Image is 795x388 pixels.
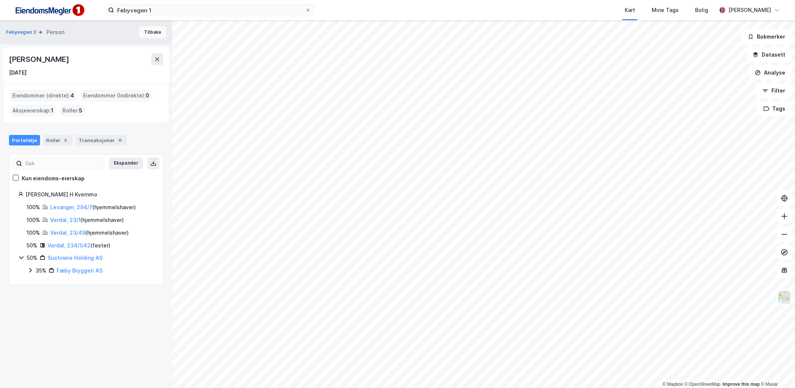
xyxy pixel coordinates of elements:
button: Tags [757,101,792,116]
a: Verdal, 234/1/42 [48,242,91,249]
iframe: Chat Widget [758,352,795,388]
a: Mapbox [662,382,683,387]
div: ( hjemmelshaver ) [50,216,124,225]
div: Roller [43,135,73,145]
div: Roller : [60,105,85,117]
div: [PERSON_NAME] [728,6,771,15]
button: Filter [756,83,792,98]
div: Eiendommer (Indirekte) : [80,90,152,102]
span: 4 [70,91,74,100]
img: F4PB6Px+NJ5v8B7XTbfpPpyloAAAAASUVORK5CYII= [12,2,87,19]
div: ( fester ) [48,241,110,250]
div: Aksjeeierskap : [9,105,57,117]
img: Z [777,290,792,304]
div: Eiendommer (direkte) : [9,90,77,102]
div: Person [46,28,64,37]
div: Transaksjoner [76,135,127,145]
div: Kun eiendoms-eierskap [22,174,85,183]
a: Improve this map [723,382,760,387]
div: Bolig [695,6,708,15]
span: 0 [146,91,149,100]
div: ( hjemmelshaver ) [50,203,136,212]
div: 35% [36,266,46,275]
div: 6 [116,136,124,144]
span: 1 [51,106,54,115]
div: 100% [27,203,40,212]
div: Portefølje [9,135,40,145]
a: Verdal, 23/49 [50,229,85,236]
div: Kontrollprogram for chat [758,352,795,388]
div: [DATE] [9,68,27,77]
a: Levanger, 294/7 [50,204,92,210]
div: ( hjemmelshaver ) [50,228,129,237]
input: Søk [22,158,104,169]
button: Ekspander [109,157,143,169]
button: Tilbake [139,26,166,38]
div: 100% [27,228,40,237]
div: Mine Tags [652,6,679,15]
button: Febyvegen 2 [6,28,38,36]
a: Sustinere Holding AS [48,255,103,261]
a: Verdal, 23/1 [50,217,80,223]
div: [PERSON_NAME] H Kvernmo [25,190,154,199]
span: 5 [79,106,82,115]
div: [PERSON_NAME] [9,53,70,65]
input: Søk på adresse, matrikkel, gårdeiere, leietakere eller personer [114,4,305,16]
div: 50% [27,241,37,250]
div: 100% [27,216,40,225]
button: Datasett [746,47,792,62]
button: Analyse [749,65,792,80]
div: 50% [27,253,37,262]
div: Kart [625,6,635,15]
a: Fæby Bryggeri AS [57,267,103,274]
a: OpenStreetMap [685,382,721,387]
div: 5 [62,136,70,144]
button: Bokmerker [741,29,792,44]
